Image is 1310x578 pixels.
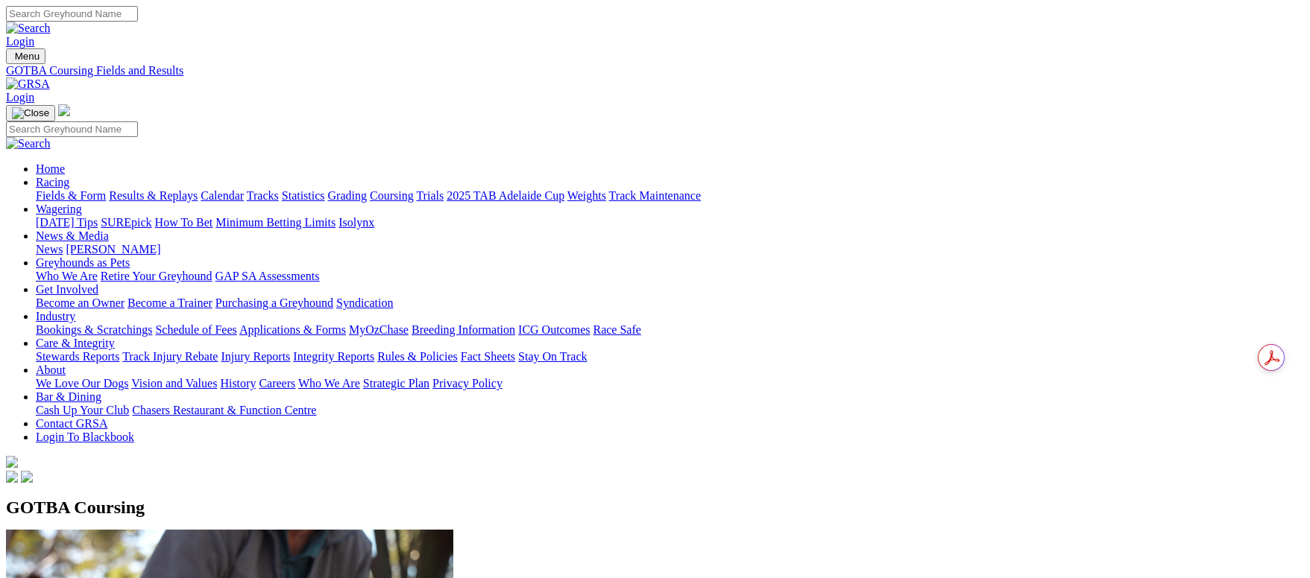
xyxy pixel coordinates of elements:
a: Rules & Policies [377,350,458,363]
a: Purchasing a Greyhound [215,296,333,309]
a: Track Injury Rebate [122,350,218,363]
a: How To Bet [155,216,213,229]
a: GAP SA Assessments [215,270,320,282]
a: Bookings & Scratchings [36,323,152,336]
a: Calendar [201,189,244,202]
a: Login [6,35,34,48]
div: Wagering [36,216,1304,229]
a: Contact GRSA [36,417,107,430]
a: Cash Up Your Club [36,404,129,416]
a: Fields & Form [36,189,106,202]
a: Become a Trainer [127,296,212,309]
a: Strategic Plan [363,377,429,390]
a: Grading [328,189,367,202]
a: Integrity Reports [293,350,374,363]
div: Racing [36,189,1304,203]
button: Toggle navigation [6,48,45,64]
a: Injury Reports [221,350,290,363]
img: facebook.svg [6,471,18,483]
img: twitter.svg [21,471,33,483]
a: Race Safe [593,323,640,336]
a: Stewards Reports [36,350,119,363]
a: Retire Your Greyhound [101,270,212,282]
a: ICG Outcomes [518,323,590,336]
img: Close [12,107,49,119]
a: News [36,243,63,255]
a: Privacy Policy [432,377,503,390]
div: News & Media [36,243,1304,256]
a: History [220,377,256,390]
a: Greyhounds as Pets [36,256,130,269]
a: Who We Are [298,377,360,390]
a: Login To Blackbook [36,431,134,443]
a: Become an Owner [36,296,125,309]
a: SUREpick [101,216,151,229]
span: Menu [15,51,40,62]
button: Toggle navigation [6,105,55,121]
a: Industry [36,310,75,323]
a: Trials [416,189,444,202]
a: About [36,363,66,376]
input: Search [6,6,138,22]
div: Greyhounds as Pets [36,270,1304,283]
a: Syndication [336,296,393,309]
a: Applications & Forms [239,323,346,336]
a: We Love Our Dogs [36,377,128,390]
a: Who We Are [36,270,98,282]
a: Weights [567,189,606,202]
div: About [36,377,1304,390]
a: Chasers Restaurant & Function Centre [132,404,316,416]
a: Statistics [282,189,325,202]
a: Wagering [36,203,82,215]
img: logo-grsa-white.png [58,104,70,116]
a: Get Involved [36,283,98,296]
a: Results & Replays [109,189,198,202]
a: Careers [259,377,295,390]
img: GRSA [6,77,50,91]
img: Search [6,22,51,35]
a: Breeding Information [412,323,515,336]
img: Search [6,137,51,150]
a: Vision and Values [131,377,217,390]
div: Get Involved [36,296,1304,310]
div: Bar & Dining [36,404,1304,417]
a: GOTBA Coursing Fields and Results [6,64,1304,77]
a: Stay On Track [518,350,587,363]
a: Bar & Dining [36,390,101,403]
a: Schedule of Fees [155,323,236,336]
a: Fact Sheets [461,350,515,363]
img: logo-grsa-white.png [6,456,18,468]
a: News & Media [36,229,109,242]
div: Industry [36,323,1304,337]
a: 2025 TAB Adelaide Cup [447,189,564,202]
a: Isolynx [338,216,374,229]
div: Care & Integrity [36,350,1304,363]
a: [DATE] Tips [36,216,98,229]
a: [PERSON_NAME] [66,243,160,255]
a: Home [36,162,65,175]
a: Coursing [370,189,414,202]
a: Track Maintenance [609,189,701,202]
a: Racing [36,176,69,188]
a: Minimum Betting Limits [215,216,336,229]
a: Login [6,91,34,104]
a: MyOzChase [349,323,409,336]
input: Search [6,121,138,137]
span: GOTBA Coursing [6,498,145,517]
a: Care & Integrity [36,337,115,349]
a: Tracks [247,189,279,202]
